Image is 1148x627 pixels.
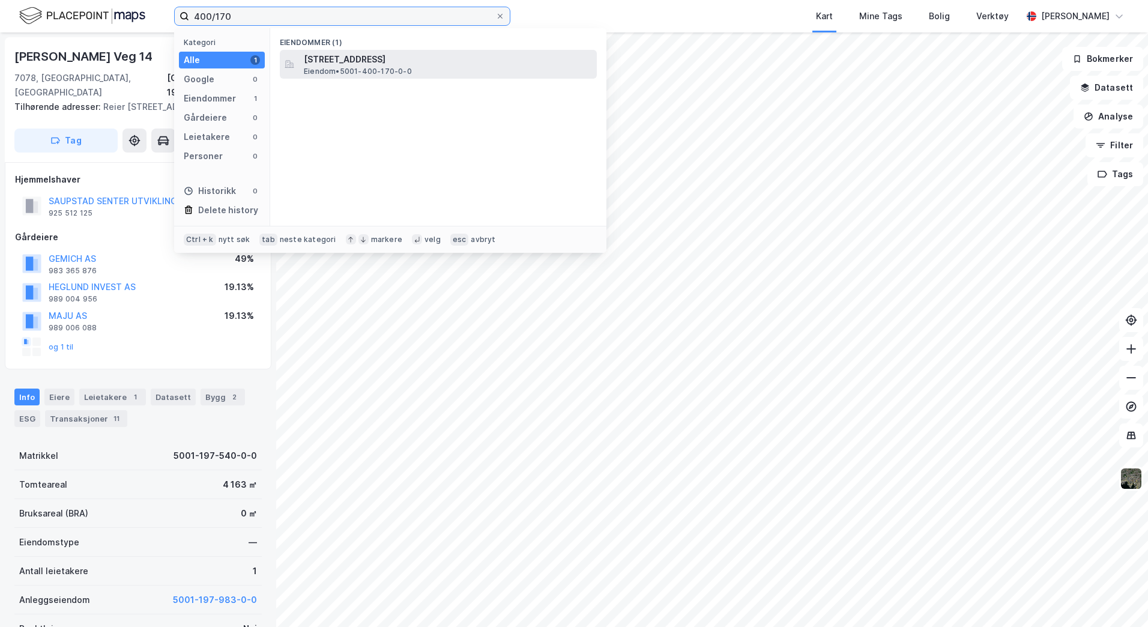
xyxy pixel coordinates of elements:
input: Søk på adresse, matrikkel, gårdeiere, leietakere eller personer [189,7,495,25]
span: [STREET_ADDRESS] [304,52,592,67]
div: 0 [250,74,260,84]
div: Leietakere [79,389,146,405]
div: 0 [250,132,260,142]
div: 0 ㎡ [241,506,257,521]
div: Reier [STREET_ADDRESS] [14,100,252,114]
div: 1 [129,391,141,403]
div: 2 [228,391,240,403]
div: Datasett [151,389,196,405]
div: 7078, [GEOGRAPHIC_DATA], [GEOGRAPHIC_DATA] [14,71,167,100]
div: Kontrollprogram for chat [1088,569,1148,627]
div: Google [184,72,214,86]
div: 0 [250,186,260,196]
div: [PERSON_NAME] Veg 14 [14,47,155,66]
div: Gårdeiere [15,230,261,244]
img: logo.f888ab2527a4732fd821a326f86c7f29.svg [19,5,145,26]
div: Anleggseiendom [19,593,90,607]
div: nytt søk [219,235,250,244]
button: Filter [1086,133,1143,157]
div: Eiendommer (1) [270,28,606,50]
button: Tag [14,129,118,153]
div: Delete history [198,203,258,217]
div: markere [371,235,402,244]
button: Bokmerker [1062,47,1143,71]
div: 5001-197-540-0-0 [174,449,257,463]
div: Info [14,389,40,405]
div: ESG [14,410,40,427]
div: Eiere [44,389,74,405]
div: Eiendommer [184,91,236,106]
div: Historikk [184,184,236,198]
div: [PERSON_NAME] [1041,9,1110,23]
button: Datasett [1070,76,1143,100]
div: tab [259,234,277,246]
iframe: Chat Widget [1088,569,1148,627]
div: Kart [816,9,833,23]
div: Leietakere [184,130,230,144]
div: 1 [250,94,260,103]
div: — [249,535,257,550]
div: 1 [250,55,260,65]
div: Hjemmelshaver [15,172,261,187]
div: Bygg [201,389,245,405]
div: Antall leietakere [19,564,88,578]
div: 989 004 956 [49,294,97,304]
div: Personer [184,149,223,163]
div: 989 006 088 [49,323,97,333]
div: avbryt [471,235,495,244]
div: neste kategori [280,235,336,244]
div: velg [424,235,441,244]
button: Tags [1087,162,1143,186]
div: Mine Tags [859,9,902,23]
div: Tomteareal [19,477,67,492]
div: Verktøy [976,9,1009,23]
div: 983 365 876 [49,266,97,276]
button: Analyse [1074,104,1143,129]
div: Gårdeiere [184,111,227,125]
div: 19.13% [225,309,254,323]
div: [GEOGRAPHIC_DATA], 197/540 [167,71,262,100]
div: Transaksjoner [45,410,127,427]
img: 9k= [1120,467,1143,490]
div: Ctrl + k [184,234,216,246]
div: 0 [250,113,260,123]
div: 925 512 125 [49,208,92,218]
div: 19.13% [225,280,254,294]
span: Tilhørende adresser: [14,101,103,112]
div: Eiendomstype [19,535,79,550]
div: Kategori [184,38,265,47]
div: Alle [184,53,200,67]
div: Matrikkel [19,449,58,463]
div: Bolig [929,9,950,23]
div: 0 [250,151,260,161]
div: 4 163 ㎡ [223,477,257,492]
span: Eiendom • 5001-400-170-0-0 [304,67,412,76]
div: 1 [253,564,257,578]
button: 5001-197-983-0-0 [173,593,257,607]
div: 11 [110,413,122,425]
div: Bruksareal (BRA) [19,506,88,521]
div: 49% [235,252,254,266]
div: esc [450,234,469,246]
